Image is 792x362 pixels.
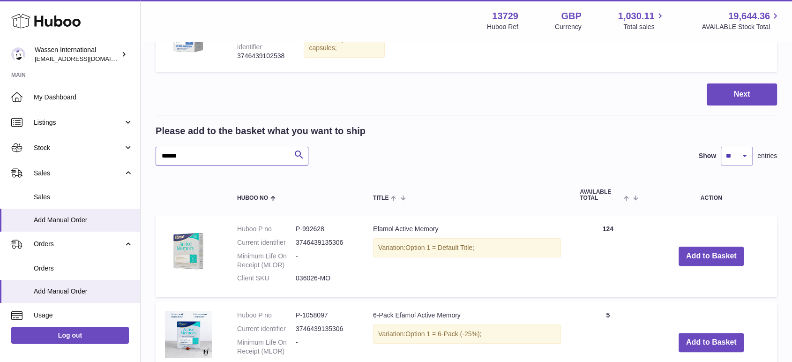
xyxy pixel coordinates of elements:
[373,195,389,201] span: Title
[237,252,296,270] dt: Minimum Life On Receipt (MLOR)
[296,338,354,356] dd: -
[237,311,296,320] dt: Huboo P no
[702,23,781,31] span: AVAILABLE Stock Total
[373,324,561,344] div: Variation:
[34,264,133,273] span: Orders
[728,10,770,23] span: 19,644.36
[373,238,561,257] div: Variation:
[645,180,777,211] th: Action
[580,189,621,201] span: AVAILABLE Total
[492,10,518,23] strong: 13729
[296,324,354,333] dd: 3746439135306
[707,83,777,106] button: Next
[364,215,570,297] td: Efamol Active Memory
[296,238,354,247] dd: 3746439135306
[296,274,354,283] dd: 036026-MO
[623,23,665,31] span: Total sales
[679,333,744,352] button: Add to Basket
[702,10,781,31] a: 19,644.36 AVAILABLE Stock Total
[757,151,777,160] span: entries
[34,216,133,225] span: Add Manual Order
[34,169,123,178] span: Sales
[34,240,123,249] span: Orders
[296,225,354,234] dd: P-992628
[405,244,474,251] span: Option 1 = Default Title;
[237,225,296,234] dt: Huboo P no
[237,238,296,247] dt: Current identifier
[296,252,354,270] dd: -
[34,143,123,152] span: Stock
[309,35,376,52] span: Option 1 = 60 capsules;
[34,311,133,320] span: Usage
[34,118,123,127] span: Listings
[11,327,129,344] a: Log out
[304,30,384,58] div: Variation:
[165,311,212,358] img: 6-Pack Efamol Active Memory
[561,10,581,23] strong: GBP
[405,330,481,338] span: Option 1 = 6-Pack (-25%);
[618,10,665,31] a: 1,030.11 Total sales
[165,225,212,271] img: Efamol Active Memory
[487,23,518,31] div: Huboo Ref
[237,34,262,51] div: Current identifier
[618,10,655,23] span: 1,030.11
[237,338,296,356] dt: Minimum Life On Receipt (MLOR)
[237,195,268,201] span: Huboo no
[34,287,133,296] span: Add Manual Order
[570,215,645,297] td: 124
[237,324,296,333] dt: Current identifier
[11,47,25,61] img: gemma.moses@wassen.com
[296,311,354,320] dd: P-1058097
[34,193,133,202] span: Sales
[679,247,744,266] button: Add to Basket
[699,151,716,160] label: Show
[34,93,133,102] span: My Dashboard
[35,55,138,62] span: [EMAIL_ADDRESS][DOMAIN_NAME]
[237,274,296,283] dt: Client SKU
[237,52,285,60] div: 3746439102538
[555,23,582,31] div: Currency
[35,45,119,63] div: Wassen International
[156,125,366,137] h2: Please add to the basket what you want to ship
